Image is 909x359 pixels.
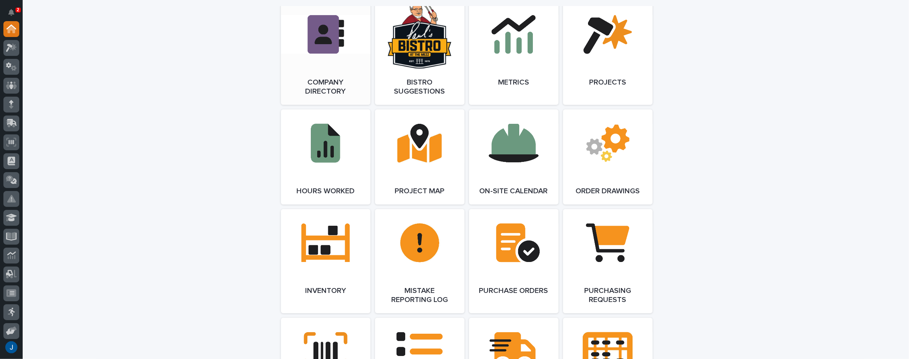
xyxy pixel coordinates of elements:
[3,339,19,355] button: users-avatar
[469,109,559,205] a: On-Site Calendar
[281,1,370,105] a: Company Directory
[9,9,19,21] div: Notifications2
[17,7,19,12] p: 2
[469,1,559,105] a: Metrics
[563,109,653,205] a: Order Drawings
[3,5,19,20] button: Notifications
[563,1,653,105] a: Projects
[375,1,465,105] a: Bistro Suggestions
[375,109,465,205] a: Project Map
[281,109,370,205] a: Hours Worked
[281,209,370,313] a: Inventory
[375,209,465,313] a: Mistake Reporting Log
[563,209,653,313] a: Purchasing Requests
[469,209,559,313] a: Purchase Orders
